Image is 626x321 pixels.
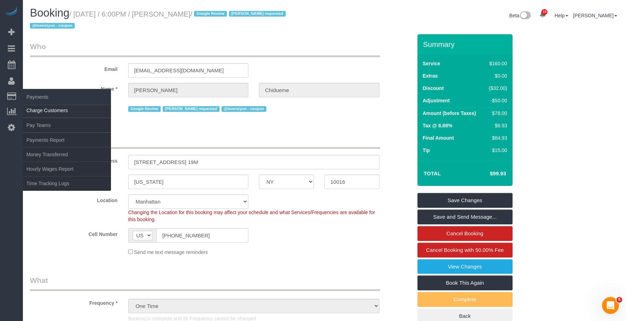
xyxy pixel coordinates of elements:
[423,97,450,104] label: Adjustment
[554,13,568,18] a: Help
[469,171,506,177] h4: $99.93
[23,147,111,162] a: Money Transferred
[25,63,123,73] label: Email
[602,297,619,314] iframe: Intercom live chat
[417,275,513,290] a: Book This Again
[423,60,440,67] label: Service
[23,89,111,105] span: Payments
[128,210,375,222] span: Changing the Location for this booking may affect your schedule and what Services/Frequencies are...
[486,72,507,79] div: $0.00
[134,249,208,255] span: Send me text message reminders
[417,243,513,258] a: Cancel Booking with 50.00% Fee
[423,122,452,129] label: Tax @ 8.88%
[30,10,288,30] small: / [DATE] / 6:00PM / [PERSON_NAME]
[25,297,123,307] label: Frequency *
[573,13,617,18] a: [PERSON_NAME]
[25,228,123,238] label: Cell Number
[30,275,380,291] legend: What
[324,175,379,189] input: Zip Code
[423,134,454,141] label: Final Amount
[128,83,249,97] input: First Name
[23,118,111,132] a: Pay Teams
[486,134,507,141] div: $84.93
[509,13,531,18] a: Beta
[486,60,507,67] div: $160.00
[536,7,550,23] a: 19
[156,228,249,243] input: Cell Number
[486,147,507,154] div: $15.00
[25,83,123,92] label: Name *
[30,41,380,57] legend: Who
[486,122,507,129] div: $6.93
[417,210,513,224] a: Save and Send Message...
[128,106,161,112] span: Google Review
[128,175,249,189] input: City
[519,11,531,20] img: New interface
[423,147,430,154] label: Tip
[23,176,111,190] a: Time Tracking Logs
[163,106,219,112] span: [PERSON_NAME] requested
[616,297,622,303] span: 5
[259,83,379,97] input: Last Name
[417,226,513,241] a: Cancel Booking
[194,11,227,17] span: Google Review
[4,7,18,17] img: Automaid Logo
[541,9,547,15] span: 19
[486,110,507,117] div: $78.00
[423,110,476,117] label: Amount (before Taxes)
[30,23,75,29] span: @teeenzyun - coupon
[23,133,111,147] a: Payments Report
[23,103,111,117] a: Charge Customers
[486,85,507,92] div: ($32.00)
[128,63,249,78] input: Email
[423,72,438,79] label: Extras
[417,193,513,208] a: Save Changes
[222,106,266,112] span: @teeenzyun - coupon
[23,162,111,176] a: Hourly Wages Report
[423,85,444,92] label: Discount
[25,194,123,204] label: Location
[30,7,69,19] span: Booking
[423,40,509,48] h3: Summary
[30,133,380,149] legend: Where
[426,247,504,253] span: Cancel Booking with 50.00% Fee
[23,103,111,191] ul: Payments
[486,97,507,104] div: -$50.00
[424,170,441,176] strong: Total
[417,259,513,274] a: View Changes
[229,11,286,17] span: [PERSON_NAME] requested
